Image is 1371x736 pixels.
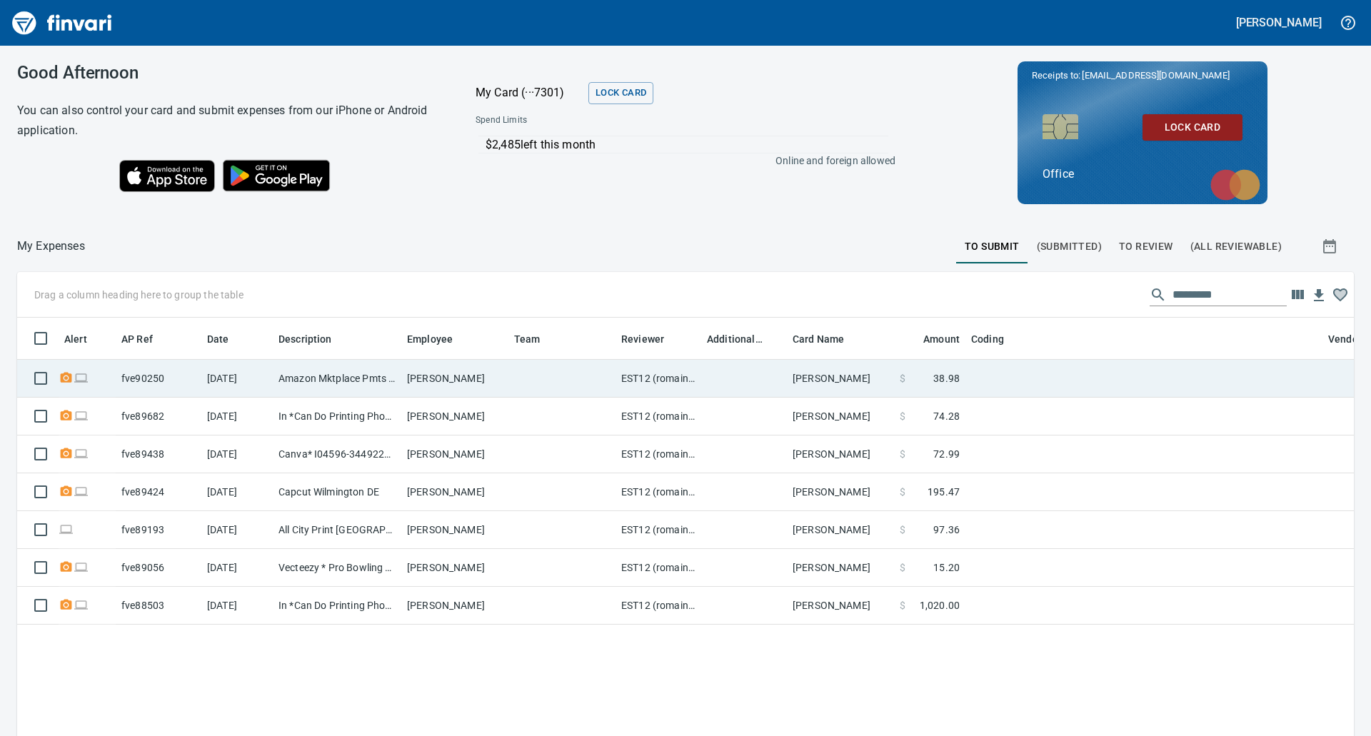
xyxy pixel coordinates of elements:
[616,398,701,435] td: EST12 (romainer)
[74,449,89,458] span: Online transaction
[621,331,664,348] span: Reviewer
[1037,238,1102,256] span: (Submitted)
[971,331,1023,348] span: Coding
[900,485,905,499] span: $
[1328,331,1362,348] span: Vendor
[787,587,894,625] td: [PERSON_NAME]
[616,473,701,511] td: EST12 (romainer)
[116,435,201,473] td: fve89438
[616,360,701,398] td: EST12 (romainer)
[59,449,74,458] span: Receipt Required
[121,331,153,348] span: AP Ref
[273,587,401,625] td: In *Can Do Printing Phoenix [GEOGRAPHIC_DATA]
[17,101,440,141] h6: You can also control your card and submit expenses from our iPhone or Android application.
[476,114,710,128] span: Spend Limits
[201,473,273,511] td: [DATE]
[1308,285,1330,306] button: Download Table
[401,435,508,473] td: [PERSON_NAME]
[201,360,273,398] td: [DATE]
[201,398,273,435] td: [DATE]
[273,435,401,473] td: Canva* I04596-34492254 [GEOGRAPHIC_DATA]
[1119,238,1173,256] span: To Review
[201,511,273,549] td: [DATE]
[900,447,905,461] span: $
[787,511,894,549] td: [PERSON_NAME]
[933,560,960,575] span: 15.20
[1142,114,1242,141] button: Lock Card
[207,331,229,348] span: Date
[74,563,89,572] span: Online transaction
[215,152,338,199] img: Get it on Google Play
[1032,69,1253,83] p: Receipts to:
[1232,11,1325,34] button: [PERSON_NAME]
[74,373,89,383] span: Online transaction
[464,153,895,168] p: Online and foreign allowed
[787,360,894,398] td: [PERSON_NAME]
[933,371,960,385] span: 38.98
[17,238,85,255] nav: breadcrumb
[486,136,888,153] p: $2,485 left this month
[900,523,905,537] span: $
[1287,284,1308,306] button: Choose columns to display
[900,409,905,423] span: $
[34,288,243,302] p: Drag a column heading here to group the table
[1308,229,1354,263] button: Show transactions within a particular date range
[9,6,116,40] img: Finvari
[64,331,87,348] span: Alert
[1154,119,1231,136] span: Lock Card
[273,511,401,549] td: All City Print [GEOGRAPHIC_DATA] [GEOGRAPHIC_DATA]
[59,411,74,420] span: Receipt Required
[401,473,508,511] td: [PERSON_NAME]
[707,331,763,348] span: Additional Reviewer
[116,398,201,435] td: fve89682
[616,549,701,587] td: EST12 (romainer)
[616,435,701,473] td: EST12 (romainer)
[401,549,508,587] td: [PERSON_NAME]
[905,331,960,348] span: Amount
[59,525,74,534] span: Online transaction
[928,485,960,499] span: 195.47
[407,331,453,348] span: Employee
[207,331,248,348] span: Date
[793,331,844,348] span: Card Name
[900,560,905,575] span: $
[1043,166,1242,183] p: Office
[59,563,74,572] span: Receipt Required
[787,473,894,511] td: [PERSON_NAME]
[273,549,401,587] td: Vecteezy * Pro Bowling Green [GEOGRAPHIC_DATA]
[201,587,273,625] td: [DATE]
[401,398,508,435] td: [PERSON_NAME]
[971,331,1004,348] span: Coding
[1190,238,1282,256] span: (All Reviewable)
[407,331,471,348] span: Employee
[17,238,85,255] p: My Expenses
[923,331,960,348] span: Amount
[476,84,583,101] p: My Card (···7301)
[1080,69,1230,82] span: [EMAIL_ADDRESS][DOMAIN_NAME]
[514,331,541,348] span: Team
[17,63,440,83] h3: Good Afternoon
[707,331,781,348] span: Additional Reviewer
[273,473,401,511] td: Capcut Wilmington DE
[588,82,653,104] button: Lock Card
[64,331,106,348] span: Alert
[116,360,201,398] td: fve90250
[787,435,894,473] td: [PERSON_NAME]
[74,411,89,420] span: Online transaction
[1236,15,1322,30] h5: [PERSON_NAME]
[1330,284,1351,306] button: Column choices favorited. Click to reset to default
[273,360,401,398] td: Amazon Mktplace Pmts [DOMAIN_NAME][URL] WA
[401,511,508,549] td: [PERSON_NAME]
[116,549,201,587] td: fve89056
[787,549,894,587] td: [PERSON_NAME]
[933,447,960,461] span: 72.99
[933,523,960,537] span: 97.36
[596,85,646,101] span: Lock Card
[59,373,74,383] span: Receipt Required
[933,409,960,423] span: 74.28
[116,473,201,511] td: fve89424
[59,487,74,496] span: Receipt Required
[116,511,201,549] td: fve89193
[900,371,905,385] span: $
